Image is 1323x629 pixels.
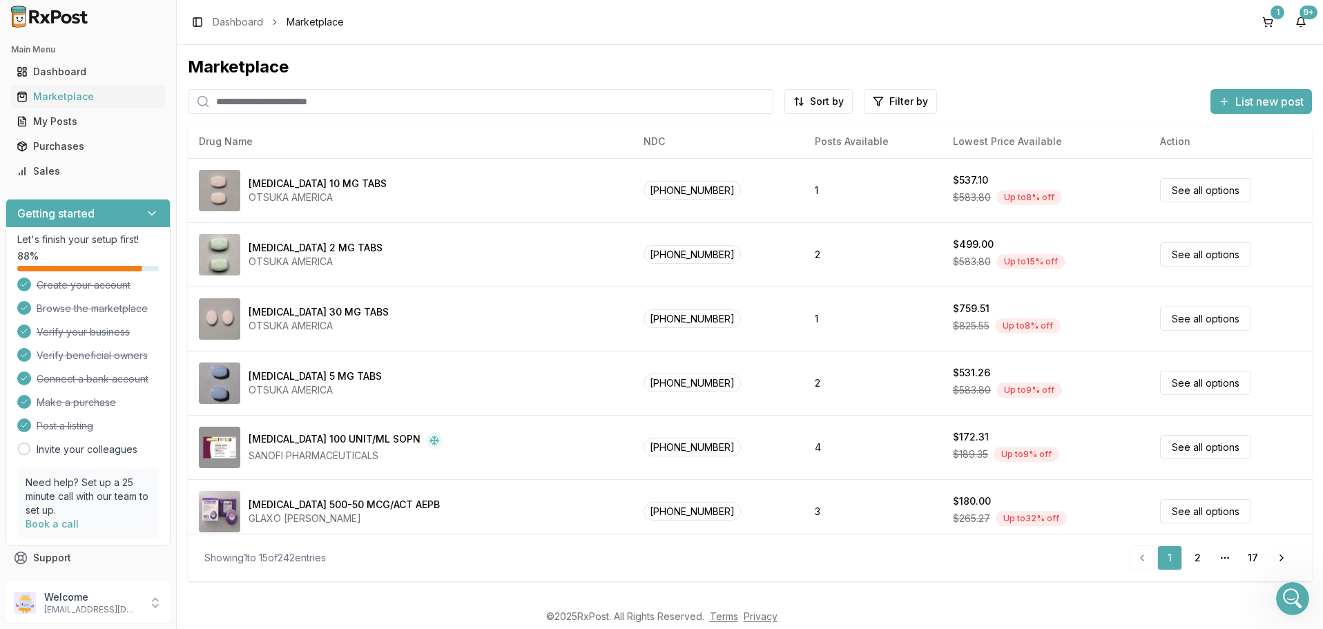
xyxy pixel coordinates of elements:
[199,170,240,211] img: Abilify 10 MG TABS
[188,56,1312,78] div: Marketplace
[249,432,421,449] div: [MEDICAL_DATA] 100 UNIT/ML SOPN
[1160,371,1251,395] a: See all options
[953,430,989,444] div: $172.31
[6,61,171,83] button: Dashboard
[953,302,989,316] div: $759.51
[710,610,738,622] a: Terms
[1257,11,1279,33] button: 1
[644,374,741,392] span: [PHONE_NUMBER]
[44,604,140,615] p: [EMAIL_ADDRESS][DOMAIN_NAME]
[26,476,151,517] p: Need help? Set up a 25 minute call with our team to set up.
[644,309,741,328] span: [PHONE_NUMBER]
[188,125,632,158] th: Drug Name
[17,249,39,263] span: 88 %
[249,241,383,255] div: [MEDICAL_DATA] 2 MG TABS
[37,419,93,433] span: Post a listing
[804,158,942,222] td: 1
[6,135,171,157] button: Purchases
[1160,307,1251,331] a: See all options
[1290,11,1312,33] button: 9+
[6,570,171,595] button: Feedback
[1160,435,1251,459] a: See all options
[1271,6,1284,19] div: 1
[249,255,383,269] div: OTSUKA AMERICA
[953,366,990,380] div: $531.26
[14,592,36,614] img: User avatar
[17,205,95,222] h3: Getting started
[199,362,240,404] img: Abilify 5 MG TABS
[804,479,942,543] td: 3
[287,15,344,29] span: Marketplace
[953,512,990,525] span: $265.27
[632,125,804,158] th: NDC
[804,222,942,287] td: 2
[644,181,741,200] span: [PHONE_NUMBER]
[37,396,116,409] span: Make a purchase
[11,59,165,84] a: Dashboard
[17,65,160,79] div: Dashboard
[953,173,988,187] div: $537.10
[1185,545,1210,570] a: 2
[1268,545,1295,570] a: Go to next page
[1130,545,1295,570] nav: pagination
[804,125,942,158] th: Posts Available
[996,190,1062,205] div: Up to 8 % off
[942,125,1149,158] th: Lowest Price Available
[6,110,171,133] button: My Posts
[17,233,159,246] p: Let's finish your setup first!
[1240,545,1265,570] a: 17
[11,84,165,109] a: Marketplace
[1210,89,1312,114] button: List new post
[199,427,240,468] img: Admelog SoloStar 100 UNIT/ML SOPN
[199,298,240,340] img: Abilify 30 MG TABS
[17,115,160,128] div: My Posts
[44,452,55,463] button: Gif picker
[37,278,131,292] span: Create your account
[889,95,928,108] span: Filter by
[804,287,942,351] td: 1
[1149,125,1312,158] th: Action
[995,318,1061,333] div: Up to 8 % off
[996,383,1062,398] div: Up to 9 % off
[33,576,80,590] span: Feedback
[67,17,95,31] p: Active
[953,383,991,397] span: $583.80
[804,351,942,415] td: 2
[17,139,160,153] div: Purchases
[17,90,160,104] div: Marketplace
[864,89,937,114] button: Filter by
[1160,178,1251,202] a: See all options
[199,491,240,532] img: Advair Diskus 500-50 MCG/ACT AEPB
[810,95,844,108] span: Sort by
[994,447,1059,462] div: Up to 9 % off
[242,6,267,30] div: Close
[6,6,94,28] img: RxPost Logo
[67,7,157,17] h1: [PERSON_NAME]
[37,372,148,386] span: Connect a bank account
[199,234,240,275] img: Abilify 2 MG TABS
[6,160,171,182] button: Sales
[996,254,1065,269] div: Up to 15 % off
[1160,242,1251,267] a: See all options
[11,109,165,134] a: My Posts
[12,423,264,447] textarea: Message…
[204,551,326,565] div: Showing 1 to 15 of 242 entries
[953,191,991,204] span: $583.80
[249,177,387,191] div: [MEDICAL_DATA] 10 MG TABS
[11,79,265,248] div: Manuel says…
[213,15,344,29] nav: breadcrumb
[1235,93,1304,110] span: List new post
[11,79,226,217] div: Hello!I have been trying to contact pharmacy that you placed an order for [MEDICAL_DATA] on 08/20...
[1160,499,1251,523] a: See all options
[22,101,215,210] div: I have been trying to contact pharmacy that you placed an order for [MEDICAL_DATA] on 08/20. I ha...
[21,452,32,463] button: Emoji picker
[1300,6,1317,19] div: 9+
[249,191,387,204] div: OTSUKA AMERICA
[249,512,440,525] div: GLAXO [PERSON_NAME]
[953,319,989,333] span: $825.55
[249,449,443,463] div: SANOFI PHARMACEUTICALS
[37,443,137,456] a: Invite your colleagues
[6,86,171,108] button: Marketplace
[37,325,130,339] span: Verify your business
